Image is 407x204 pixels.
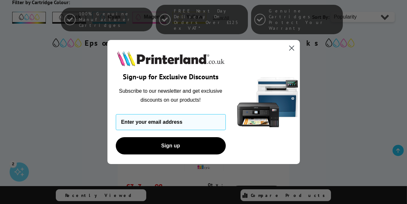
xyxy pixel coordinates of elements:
[119,88,222,103] span: Subscribe to our newsletter and get exclusive discounts on our products!
[286,43,297,54] button: Close dialog
[123,72,218,81] span: Sign-up for Exclusive Discounts
[116,137,226,154] button: Sign up
[236,40,300,164] img: 5290a21f-4df8-4860-95f4-ea1e8d0e8904.png
[116,114,226,130] input: Enter your email address
[116,50,226,67] img: Printerland.co.uk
